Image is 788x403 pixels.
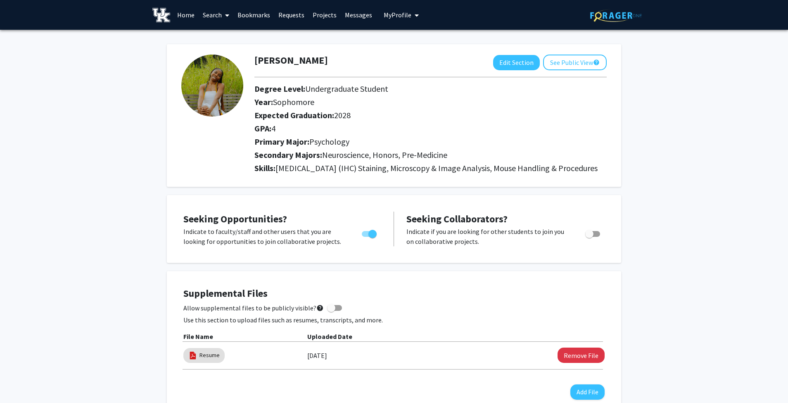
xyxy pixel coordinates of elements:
[254,124,603,134] h2: GPA:
[254,163,607,173] h2: Skills:
[199,351,220,360] a: Resume
[334,110,351,120] span: 2028
[183,332,213,341] b: File Name
[582,227,605,239] div: Toggle
[322,150,447,160] span: Neuroscience, Honors, Pre-Medicine
[570,384,605,400] button: Add File
[183,227,346,246] p: Indicate to faculty/staff and other users that you are looking for opportunities to join collabor...
[406,227,570,246] p: Indicate if you are looking for other students to join you on collaborative projects.
[183,288,605,300] h4: Supplemental Files
[358,227,381,239] div: Toggle
[543,55,607,70] button: See Public View
[590,9,642,22] img: ForagerOne Logo
[275,163,598,173] span: [MEDICAL_DATA] (IHC) Staining, Microscopy & Image Analysis, Mouse Handling & Procedures
[199,0,233,29] a: Search
[183,315,605,325] p: Use this section to upload files such as resumes, transcripts, and more.
[233,0,274,29] a: Bookmarks
[254,97,603,107] h2: Year:
[271,123,275,134] span: 4
[254,137,607,147] h2: Primary Major:
[188,351,197,360] img: pdf_icon.png
[305,83,388,94] span: Undergraduate Student
[254,150,607,160] h2: Secondary Majors:
[384,11,411,19] span: My Profile
[309,136,349,147] span: Psychology
[181,55,243,117] img: Profile Picture
[341,0,376,29] a: Messages
[183,303,324,313] span: Allow supplemental files to be publicly visible?
[254,55,328,67] h1: [PERSON_NAME]
[152,8,170,22] img: University of Kentucky Logo
[309,0,341,29] a: Projects
[307,332,352,341] b: Uploaded Date
[593,57,600,67] mat-icon: help
[173,0,199,29] a: Home
[307,348,327,362] label: [DATE]
[493,55,540,70] button: Edit Section
[273,97,314,107] span: Sophomore
[406,212,508,225] span: Seeking Collaborators?
[254,110,603,120] h2: Expected Graduation:
[558,348,605,363] button: Remove Resume File
[254,84,603,94] h2: Degree Level:
[6,366,35,397] iframe: Chat
[183,212,287,225] span: Seeking Opportunities?
[274,0,309,29] a: Requests
[316,303,324,313] mat-icon: help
